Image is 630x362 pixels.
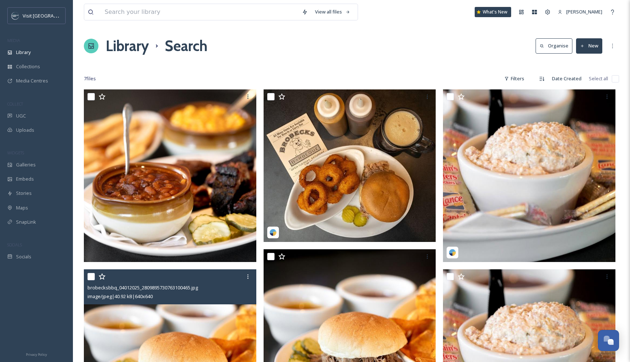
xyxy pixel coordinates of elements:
[84,89,256,262] img: brobecks barbecue bbq.jpg
[16,161,36,168] span: Galleries
[443,89,615,262] img: brobecksbbq_04012025_2528033664162734972.jpg
[87,284,198,291] span: brobecksbbq_04012025_2809895730763100465.jpg
[16,77,48,84] span: Media Centres
[501,72,528,86] div: Filters
[16,204,28,211] span: Maps
[264,89,436,242] img: brobecksbbq_04012025_3460665538944801634.jpg
[449,249,456,256] img: snapsea-logo.png
[23,12,79,19] span: Visit [GEOGRAPHIC_DATA]
[598,330,619,351] button: Open Chat
[7,38,20,43] span: MEDIA
[26,350,47,358] a: Privacy Policy
[548,72,585,86] div: Date Created
[16,127,34,134] span: Uploads
[16,63,40,70] span: Collections
[106,35,149,57] a: Library
[269,229,277,236] img: snapsea-logo.png
[16,190,32,197] span: Stories
[589,75,608,82] span: Select all
[536,38,572,53] button: Organise
[566,8,602,15] span: [PERSON_NAME]
[165,35,207,57] h1: Search
[26,352,47,357] span: Privacy Policy
[576,38,602,53] button: New
[16,176,34,182] span: Embeds
[84,75,96,82] span: 7 file s
[7,150,24,155] span: WIDGETS
[16,112,26,119] span: UGC
[7,242,22,247] span: SOCIALS
[475,7,511,17] a: What's New
[16,49,31,56] span: Library
[16,219,36,226] span: SnapLink
[12,12,19,19] img: c3es6xdrejuflcaqpovn.png
[7,101,23,107] span: COLLECT
[16,253,31,260] span: Socials
[536,38,576,53] a: Organise
[101,4,298,20] input: Search your library
[554,5,606,19] a: [PERSON_NAME]
[87,293,153,300] span: image/jpeg | 40.92 kB | 640 x 640
[311,5,354,19] a: View all files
